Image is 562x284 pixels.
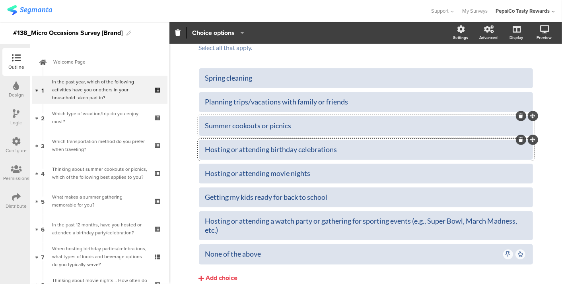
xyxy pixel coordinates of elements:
span: Choice options [192,28,235,37]
div: Getting my kids ready for back to school [205,193,527,202]
a: 4 Thinking about summer cookouts or picnics, which of the following best applies to you? [32,159,167,187]
span: Welcome Page [53,58,155,66]
div: Planning trips/vacations with family or friends [205,97,527,106]
div: None of the above [205,249,502,259]
a: 7 When hosting birthday parties/celebrations, what types of foods and beverage options do you typ... [32,243,167,270]
span: 6 [41,224,45,233]
div: PepsiCo Tasty Rewards [496,7,550,15]
div: When hosting birthday parties/celebrations, what types of foods and beverage options do you typic... [52,245,147,269]
div: Design [9,91,24,99]
div: Hosting or attending movie nights [205,169,527,178]
div: Preview [537,35,552,41]
span: Support [432,7,449,15]
button: Choice options [192,24,245,41]
p: Select all that apply. [199,44,533,51]
span: 3 [41,141,45,150]
a: 6 In the past 12 months, have you hosted or attended a birthday party/celebration? [32,215,167,243]
div: What makes a summer gathering memorable for you? [52,193,147,209]
a: 2 Which type of vacation/trip do you enjoy m ost? [32,104,167,131]
span: 2 [41,113,45,122]
div: Settings [453,35,468,41]
div: Hosting or attending a watch party or gathering for sporting events (e.g., Super Bowl, March Madn... [205,216,527,235]
span: 7 [41,252,45,261]
div: Hosting or attending birthday celebrations [205,145,527,154]
div: Thinking about summer cookouts or picnics, which of the following best applies to you? [52,165,147,181]
div: Which transportation method do you prefer when traveling? [52,137,147,153]
img: segmanta logo [7,5,52,15]
a: 3 Which transportation method do you prefer when traveling? [32,131,167,159]
a: Welcome Page [32,48,167,76]
div: Add choice [206,274,238,282]
div: In the past year, which of the following activities have you or others in your household taken pa... [52,78,147,102]
span: 4 [41,169,45,178]
div: Configure [6,147,27,154]
div: Distribute [6,203,27,210]
div: In the past 12 months, have you hosted or attended a birthday party/celebration? [52,221,147,237]
div: Permissions [3,175,29,182]
a: 1 In the past year, which of the following activities have you or others in your household taken ... [32,76,167,104]
div: Outline [8,64,24,71]
div: Summer cookouts or picnics [205,121,527,130]
div: #138_Micro Occasions Survey [Brand] [13,27,123,39]
span: 5 [41,197,45,205]
div: Advanced [479,35,498,41]
div: Spring cleaning [205,73,527,83]
div: Display [509,35,523,41]
a: 5 What makes a summer gathering memorable for you? [32,187,167,215]
div: Logic [11,119,22,126]
span: 1 [42,85,44,94]
div: Which type of vacation/trip do you enjoy m ost? [52,110,147,126]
